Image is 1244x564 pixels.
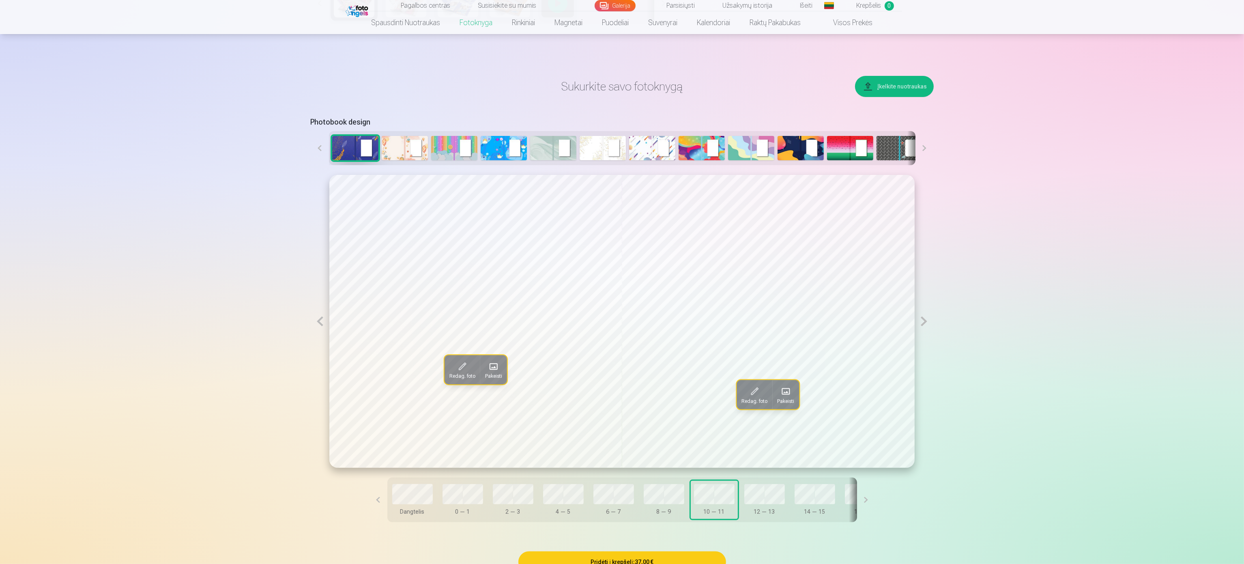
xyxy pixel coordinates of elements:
[466,76,778,97] h1: Sukurkite savo fotoknygą
[772,380,799,409] button: Pakeisti
[311,116,934,128] h5: Photobook design
[639,11,688,34] a: Suvenyrai
[445,355,480,384] button: Redag. foto
[545,11,593,34] a: Magnetai
[450,11,503,34] a: Fotoknyga
[443,508,483,516] div: 0 — 1
[629,136,675,160] img: 27x27_7-cover
[855,76,934,97] button: Įkelkite nuotraukas
[640,481,688,519] button: 8 — 9
[691,481,738,519] button: 10 — 11
[885,1,894,11] span: 0
[480,355,507,384] button: Pakeisti
[590,481,637,519] button: 6 — 7
[543,508,584,516] div: 4 — 5
[449,373,475,379] span: Redag. foto
[791,481,838,519] button: 14 — 15
[845,508,885,516] div: 16 — 17
[795,508,835,516] div: 14 — 15
[382,136,428,160] img: 27x27_2-cover
[580,136,626,160] img: 27x27_6-cover
[332,136,378,160] img: 27x27_1-cover
[877,136,923,160] img: 27x27_12
[694,508,735,516] div: 10 — 11
[827,136,873,160] img: 27x27_11
[481,136,527,160] img: 27x27_4-cover
[431,136,477,160] img: 27x27_3-cover
[593,11,639,34] a: Puodeliai
[493,508,533,516] div: 2 — 3
[679,136,725,160] img: 27x27_8
[346,3,370,17] img: /fa2
[857,1,881,11] span: Krepšelis
[485,373,502,379] span: Pakeisti
[688,11,740,34] a: Kalendoriai
[842,481,889,519] button: 16 — 17
[392,508,433,516] div: Dangtelis
[540,481,587,519] button: 4 — 5
[593,508,634,516] div: 6 — 7
[644,508,684,516] div: 8 — 9
[439,481,486,519] button: 0 — 1
[503,11,545,34] a: Rinkiniai
[778,136,824,160] img: 27x27_10
[740,11,811,34] a: Raktų pakabukas
[737,380,772,409] button: Redag. foto
[741,481,788,519] button: 12 — 13
[741,398,767,405] span: Redag. foto
[362,11,450,34] a: Spausdinti nuotraukas
[811,11,883,34] a: Visos prekės
[728,136,774,160] img: 27x27_9
[530,136,576,160] img: 27x27_5-cover
[744,508,785,516] div: 12 — 13
[389,481,436,519] button: Dangtelis
[490,481,537,519] button: 2 — 3
[777,398,794,405] span: Pakeisti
